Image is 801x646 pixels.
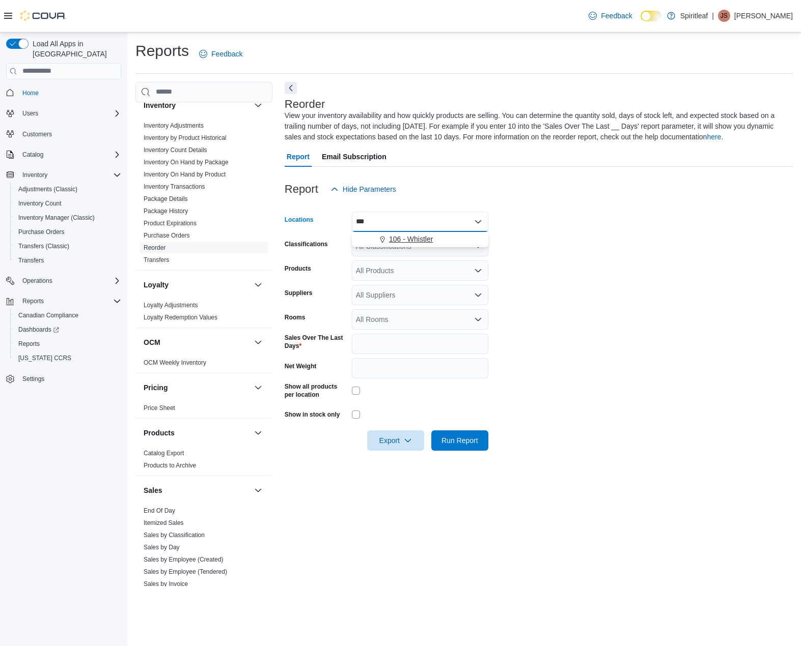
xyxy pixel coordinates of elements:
img: Cova [20,11,66,21]
span: Catalog Export [144,449,184,457]
span: [US_STATE] CCRS [18,354,71,362]
span: Inventory Count [18,199,62,208]
span: Canadian Compliance [14,309,121,321]
a: Sales by Employee (Created) [144,556,224,563]
label: Products [285,265,311,273]
button: Transfers [10,253,125,268]
span: Inventory Manager (Classic) [14,212,121,224]
button: Hide Parameters [326,179,400,199]
a: Inventory by Product Historical [144,134,227,141]
span: Email Subscription [322,146,386,167]
button: Sales [252,484,264,496]
span: Catalog [22,151,43,159]
input: Dark Mode [641,11,662,21]
div: Pricing [135,402,272,418]
span: Transfers [144,256,169,264]
a: Sales by Day [144,544,180,551]
span: Sales by Employee (Tendered) [144,568,227,576]
span: Adjustments (Classic) [14,183,121,195]
button: 106 - Whistler [352,232,488,247]
span: Canadian Compliance [18,311,78,319]
span: Settings [22,375,44,383]
p: | [712,10,714,22]
div: Loyalty [135,299,272,328]
div: Jackie S [718,10,730,22]
p: Spiritleaf [680,10,708,22]
a: Transfers [14,254,48,267]
a: [US_STATE] CCRS [14,352,75,364]
a: Settings [18,373,48,385]
span: Inventory On Hand by Package [144,158,229,166]
button: Inventory [2,168,125,182]
a: Sales by Employee (Tendered) [144,568,227,575]
h3: Reorder [285,98,325,110]
span: Home [18,86,121,99]
div: Choose from the following options [352,232,488,247]
div: View your inventory availability and how quickly products are selling. You can determine the quan... [285,110,788,142]
span: Inventory Manager (Classic) [18,214,95,222]
span: Itemized Sales [144,519,184,527]
button: Catalog [2,148,125,162]
a: Catalog Export [144,450,184,457]
button: Next [285,82,297,94]
a: Transfers [144,256,169,263]
span: 106 - Whistler [389,234,433,244]
button: Open list of options [474,315,482,324]
h3: Products [144,428,175,438]
span: Product Expirations [144,219,197,227]
button: Operations [18,275,57,287]
span: Home [22,89,39,97]
button: Inventory [252,99,264,111]
button: Open list of options [474,291,482,299]
a: Inventory Transactions [144,183,205,190]
span: Package History [144,207,188,215]
span: End Of Day [144,507,175,515]
a: Package Details [144,195,188,202]
button: Settings [2,371,125,386]
a: Adjustments (Classic) [14,183,81,195]
button: Close list of options [474,218,482,226]
span: Operations [18,275,121,287]
span: Purchase Orders [14,226,121,238]
button: Pricing [144,383,250,393]
button: Loyalty [252,279,264,291]
span: Feedback [601,11,632,21]
a: Inventory Manager (Classic) [14,212,99,224]
button: Reports [2,294,125,308]
a: Canadian Compliance [14,309,82,321]
button: Inventory [144,100,250,110]
a: Inventory Count Details [144,146,207,154]
span: Inventory Count [14,197,121,210]
a: Package History [144,208,188,215]
label: Classifications [285,240,328,248]
span: Load All Apps in [GEOGRAPHIC_DATA] [29,39,121,59]
span: Reports [14,338,121,350]
button: Pricing [252,381,264,394]
span: Adjustments (Classic) [18,185,77,193]
label: Rooms [285,313,306,321]
a: Purchase Orders [144,232,190,239]
span: Reports [18,295,121,307]
button: OCM [144,337,250,347]
button: Canadian Compliance [10,308,125,322]
span: OCM Weekly Inventory [144,359,206,367]
button: Transfers (Classic) [10,239,125,253]
a: Customers [18,128,56,140]
a: Products to Archive [144,462,196,469]
button: Home [2,85,125,100]
button: Open list of options [474,267,482,275]
span: Catalog [18,149,121,161]
span: Inventory Transactions [144,183,205,191]
button: Operations [2,274,125,288]
div: Inventory [135,120,272,270]
button: Loyalty [144,280,250,290]
span: Sales by Day [144,543,180,551]
span: Reorder [144,244,165,252]
a: Itemized Sales [144,519,184,526]
a: Reorder [144,244,165,251]
button: Users [18,107,42,120]
button: Customers [2,127,125,141]
a: Inventory On Hand by Package [144,159,229,166]
a: Purchase Orders [14,226,69,238]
